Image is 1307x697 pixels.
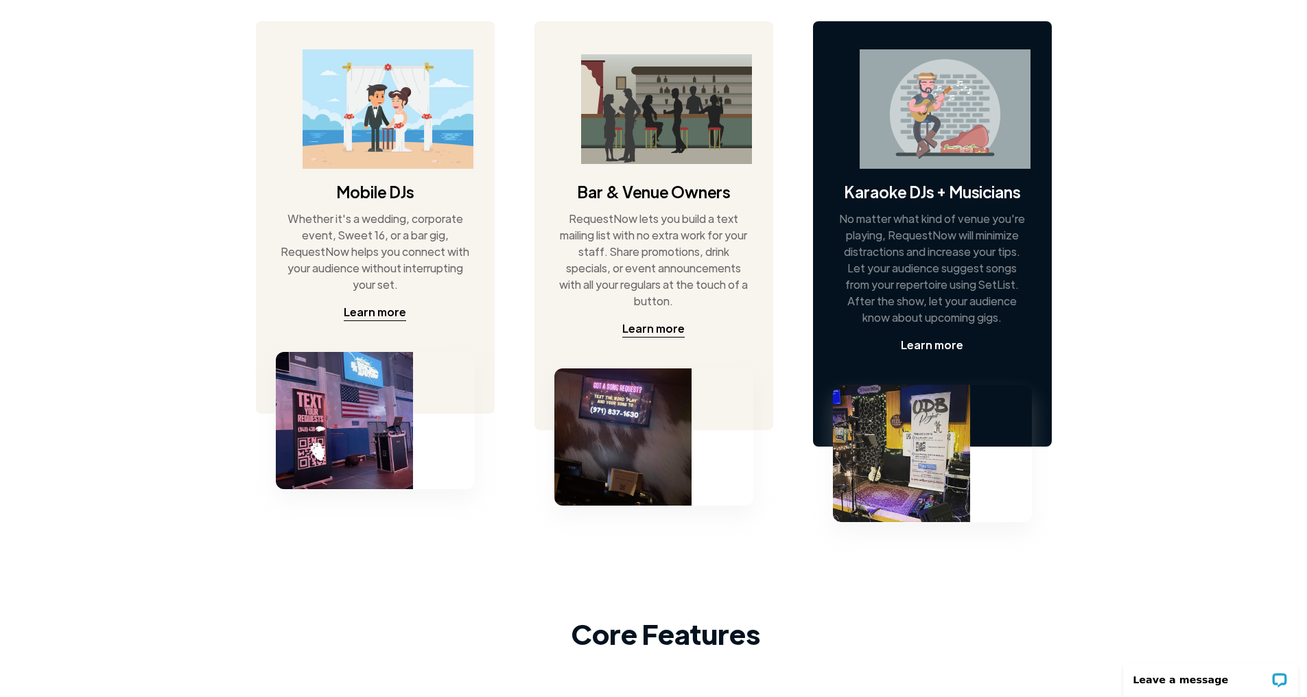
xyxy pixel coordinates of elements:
[303,49,473,169] img: wedding on a beach
[279,211,470,293] div: Whether it's a wedding, corporate event, Sweet 16, or a bar gig, RequestNow helps you connect wit...
[622,320,685,337] div: Learn more
[836,211,1027,326] div: No matter what kind of venue you're playing, RequestNow will minimize distractions and increase y...
[844,180,1020,202] h4: Karaoke DJs + Musicians
[901,337,963,354] a: Learn more
[336,180,414,202] h4: Mobile DJs
[581,54,752,164] img: bar image
[554,368,692,506] img: bar tv
[622,320,685,338] a: Learn more
[572,615,760,651] strong: Core Features
[833,385,970,522] img: musician stand
[901,337,963,353] div: Learn more
[860,49,1031,169] img: guitarist
[1114,654,1307,697] iframe: LiveChat chat widget
[577,180,730,202] h4: Bar & Venue Owners
[558,211,749,309] div: RequestNow lets you build a text mailing list with no extra work for your staff. Share promotions...
[276,352,413,489] img: school dance with a poster
[344,304,406,320] div: Learn more
[344,304,406,321] a: Learn more
[572,669,865,689] div: Engage guests like never before with RequestNow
